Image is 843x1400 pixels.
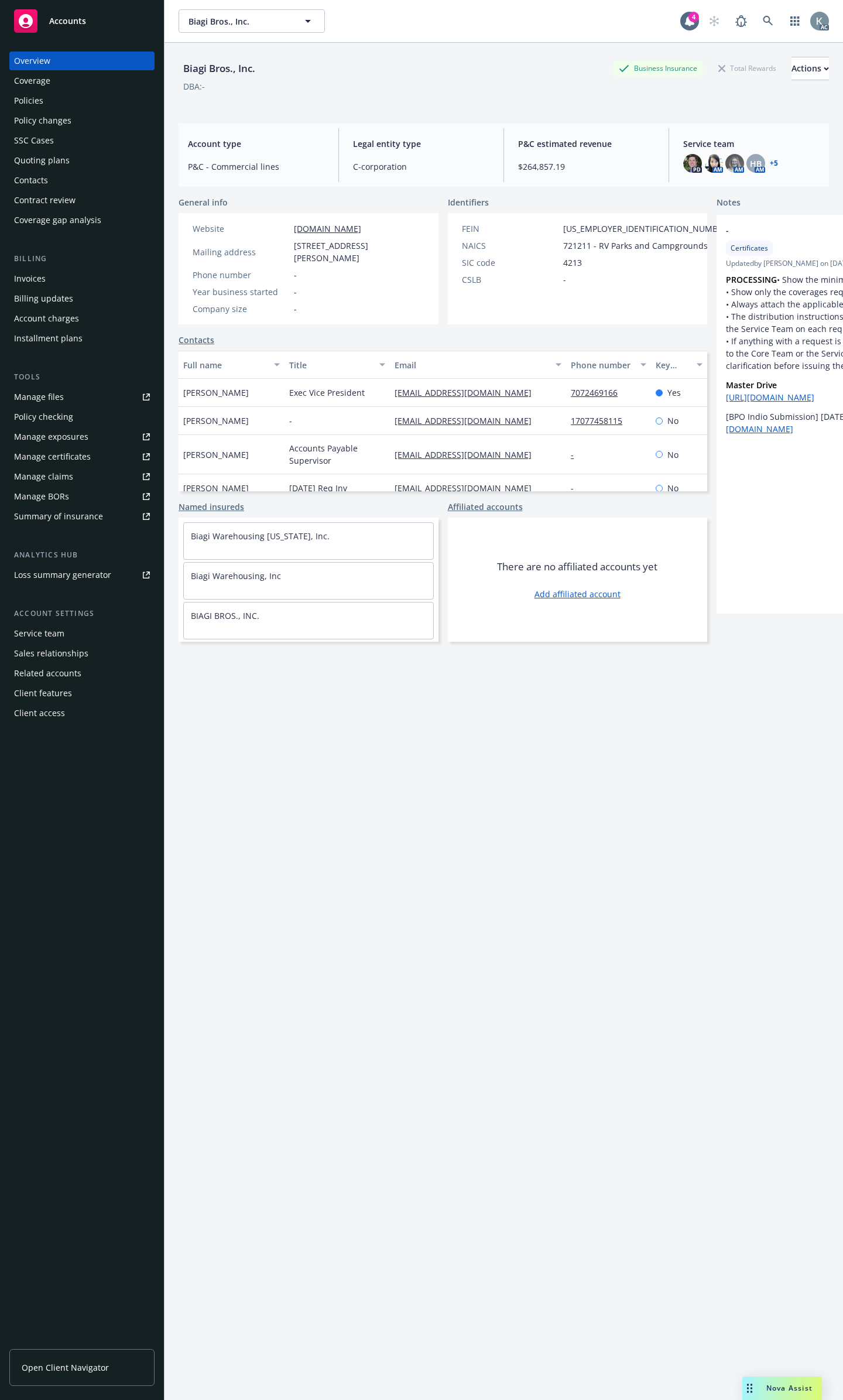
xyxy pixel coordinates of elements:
div: Year business started [193,286,289,298]
span: Biagi Bros., Inc. [189,15,290,28]
span: Service team [683,138,820,150]
span: P&C estimated revenue [518,138,654,150]
div: Service team [14,624,64,643]
strong: Master Drive [726,379,777,391]
a: Add affiliated account [534,588,621,600]
a: Contract review [9,191,155,210]
div: FEIN [462,223,558,235]
div: Manage claims [14,467,73,486]
a: [DOMAIN_NAME] [294,223,361,234]
div: Biagi Bros., Inc. [179,61,260,76]
span: Exec Vice President [289,386,365,399]
span: Nova Assist [766,1383,813,1393]
a: SSC Cases [9,131,155,150]
span: P&C - Commercial lines [188,160,324,173]
span: No [667,482,678,494]
a: Related accounts [9,664,155,683]
button: Email [390,351,566,379]
a: Biagi Warehousing [US_STATE], Inc. [191,530,330,542]
a: BIAGI BROS., INC. [191,610,259,621]
a: Search [756,9,780,33]
a: Affiliated accounts [448,501,523,513]
img: photo [704,154,723,173]
a: Accounts [9,5,155,37]
a: Overview [9,52,155,70]
div: Key contact [656,359,690,371]
div: Contacts [14,171,48,190]
span: [PERSON_NAME] [183,415,249,427]
a: Policies [9,91,155,110]
div: SSC Cases [14,131,54,150]
a: Manage exposures [9,427,155,446]
a: Named insureds [179,501,244,513]
span: Certificates [731,243,768,254]
a: Client access [9,704,155,723]
a: [EMAIL_ADDRESS][DOMAIN_NAME] [395,449,541,460]
div: Loss summary generator [14,566,111,584]
a: - [571,482,583,494]
a: [URL][DOMAIN_NAME] [726,392,814,403]
span: 721211 - RV Parks and Campgrounds [563,239,708,252]
div: Overview [14,52,50,70]
div: Related accounts [14,664,81,683]
div: Invoices [14,269,46,288]
a: Loss summary generator [9,566,155,584]
button: Nova Assist [742,1377,822,1400]
button: Title [285,351,390,379]
span: - [563,273,566,286]
div: Company size [193,303,289,315]
div: SIC code [462,256,558,269]
span: No [667,415,678,427]
a: Summary of insurance [9,507,155,526]
span: 4213 [563,256,582,269]
a: Policy checking [9,408,155,426]
div: Tools [9,371,155,383]
span: Legal entity type [353,138,489,150]
span: - [289,415,292,427]
span: Identifiers [448,196,489,208]
span: HB [750,158,762,170]
div: Phone number [193,269,289,281]
a: Contacts [179,334,214,346]
div: Business Insurance [613,61,703,76]
span: [US_EMPLOYER_IDENTIFICATION_NUMBER] [563,223,731,235]
div: Account settings [9,608,155,619]
div: Sales relationships [14,644,88,663]
a: Account charges [9,309,155,328]
span: Yes [667,386,681,399]
div: Client features [14,684,72,703]
div: Manage BORs [14,487,69,506]
div: 4 [688,12,699,22]
span: [PERSON_NAME] [183,482,249,494]
span: [STREET_ADDRESS][PERSON_NAME] [294,239,424,264]
div: Billing updates [14,289,73,308]
img: photo [683,154,702,173]
span: Account type [188,138,324,150]
div: Manage certificates [14,447,91,466]
span: [PERSON_NAME] [183,386,249,399]
a: Coverage gap analysis [9,211,155,230]
span: Accounts [49,16,86,26]
a: Switch app [783,9,807,33]
a: Service team [9,624,155,643]
span: - [294,269,297,281]
span: There are no affiliated accounts yet [497,560,657,574]
div: Website [193,223,289,235]
div: Summary of insurance [14,507,103,526]
div: Coverage gap analysis [14,211,101,230]
button: Key contact [651,351,707,379]
span: General info [179,196,228,208]
button: Phone number [566,351,650,379]
a: Coverage [9,71,155,90]
span: [DATE] Req Inv [289,482,347,494]
div: Full name [183,359,267,371]
a: [EMAIL_ADDRESS][DOMAIN_NAME] [395,415,541,426]
a: 7072469166 [571,387,627,398]
a: Manage files [9,388,155,406]
a: [EMAIL_ADDRESS][DOMAIN_NAME] [395,387,541,398]
a: Policy changes [9,111,155,130]
a: Report a Bug [729,9,753,33]
button: Actions [791,57,829,80]
img: photo [810,12,829,30]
